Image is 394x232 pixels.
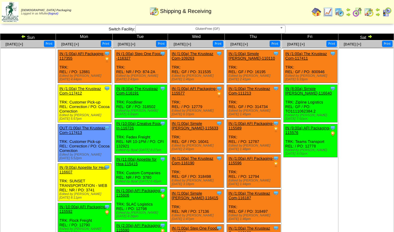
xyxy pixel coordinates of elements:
a: [DATE] [+] [344,42,361,46]
div: TRK: REL: / PO: 12779 [170,85,224,118]
div: Edited by [PERSON_NAME] [DATE] 8:11pm [60,192,111,200]
a: IN (1:00a) The Krusteaz Com-116190 [172,156,213,165]
img: home.gif [312,7,321,17]
div: TRK: REL: GF / PO: 318497 [227,190,281,223]
a: [DATE] [+] [231,42,248,46]
td: Sun [0,34,56,40]
td: Sat [338,34,394,40]
div: TRK: Fedex Freight REL: NR 10-1PM / PO: CFI 132921 [115,120,167,154]
img: PO [160,193,166,200]
div: TRK: REL: GF / PO: 16041 [170,120,224,153]
td: Thu [225,34,282,40]
div: Edited by [PERSON_NAME] [DATE] 3:18pm [172,179,224,186]
div: TRK: Custom Companies REL: NR / PO: 3780 [115,156,167,185]
button: Print [156,41,166,47]
button: Print [101,41,111,47]
a: (logout) [48,12,58,15]
td: Wed [168,34,225,40]
span: GlutenFree (GF) [138,25,277,32]
span: [DATE] [+] [287,42,305,46]
img: Tooltip [273,120,279,126]
a: IN (8:00a) Simple [PERSON_NAME]-116640 [285,86,332,95]
div: Edited by [PERSON_NAME] [DATE] 2:43pm [116,74,167,81]
img: arrowright.gif [375,12,380,17]
div: Edited by [PERSON_NAME] [DATE] 2:43pm [172,144,224,151]
div: Edited by [PERSON_NAME] [DATE] 6:54pm [116,109,167,116]
a: IN (10:00a) AFI Packaging-115592 [60,205,107,214]
img: Tooltip [160,51,166,57]
img: Tooltip [330,85,336,91]
div: Edited by [PERSON_NAME] [DATE] 5:33pm [285,74,337,81]
div: Edited by [PERSON_NAME] [DATE] 1:46pm [172,74,224,81]
img: Tooltip [160,187,166,193]
img: Tooltip [330,125,336,131]
img: Tooltip [104,164,110,170]
img: Tooltip [216,155,222,161]
a: [DATE] [+] [5,42,23,46]
img: arrowleft.gif [375,7,380,12]
div: TRK: SLAC Logistics REL: / PO: 12798 [115,187,167,220]
div: TRK: SUNSET TRANSPORTATION - WEB REL: NR / PO: 3741 [58,164,111,201]
img: Tooltip [273,85,279,91]
a: IN (9:00a) Appetite for Hea-116607 [60,165,107,174]
img: Tooltip [160,222,166,228]
a: OUT (1:00a) The Krusteaz Com-117413 [60,126,105,135]
a: IN (1:00a) The Krusteaz Com-111213 [228,86,270,95]
div: Edited by [PERSON_NAME] [DATE] 5:57pm [60,113,111,121]
img: Tooltip [160,156,166,162]
img: Tooltip [273,225,279,231]
div: TRK: REL: GF / PO: 16195 [227,50,281,83]
img: PO [216,91,222,97]
img: PO [104,57,110,63]
img: Tooltip [160,120,166,126]
img: Tooltip [216,120,222,126]
img: arrowright.gif [368,34,372,39]
img: PO [330,131,336,137]
div: Edited by [PERSON_NAME] [DATE] 1:47pm [172,214,224,221]
div: Edited by Bpali [DATE] 6:45pm [116,180,167,183]
div: Edited by [PERSON_NAME] [DATE] 7:50pm [285,113,337,121]
img: PO [104,210,110,216]
a: IN (9:00a) AFI Packaging-115576 [285,126,330,135]
div: TRK: REL: NR / PO: 874-2A [115,50,167,83]
div: TRK: REL: GF / PO: 318498 [170,155,224,188]
a: IN (1:00a) Simple [PERSON_NAME]-116415 [172,191,218,200]
div: TRK: REL: / PO: 12881 [58,50,111,83]
a: IN (1:00a) The Krusteaz Com-109263 [172,51,213,60]
img: Tooltip [160,85,166,91]
a: IN (1:00a) AFI Packaging-115577 [172,86,217,95]
a: IN (1:00a) The Krusteaz Com-117411 [285,51,327,60]
div: TRK: REL: GF / PO: 800946 [284,50,337,83]
div: Edited by Bpali [DATE] 8:27pm [116,148,167,152]
img: Tooltip [104,85,110,91]
div: Edited by [PERSON_NAME] [DATE] 1:48pm [228,144,280,151]
div: Edited by [PERSON_NAME] [DATE] 1:44pm [228,179,280,186]
a: IN (1:00a) AFI Packaging-117355 [60,51,105,60]
div: TRK: Customer Pick-up REL: Correction / PO: Cocoa Correction [58,85,111,122]
a: IN (1:00a) The Krusteaz Com-117412 [60,86,101,95]
button: Print [382,41,392,47]
img: calendarblend.gif [353,7,362,17]
div: TRK: REL: NR / PO: 17136 [170,190,224,223]
div: Edited by [PERSON_NAME] [DATE] 4:44pm [60,74,111,81]
img: arrowleft.gif [21,34,26,39]
img: arrowright.gif [346,12,351,17]
img: Tooltip [104,125,110,131]
div: TRK: Foodliner REL: GF / PO: 318502 [115,85,167,118]
div: Edited by [PERSON_NAME] [DATE] 4:05pm [285,148,337,156]
img: Tooltip [273,190,279,196]
button: Print [270,41,280,47]
a: [DATE] [+] [118,42,135,46]
img: zoroco-logo-small.webp [2,2,18,22]
td: Tue [112,34,168,40]
img: Tooltip [104,204,110,210]
a: IN (1:00a) Step One Foods, -116327 [116,51,164,60]
a: [DATE] [+] [174,42,191,46]
img: Tooltip [216,85,222,91]
span: [DATE] [+] [61,42,79,46]
div: Edited by [PERSON_NAME] [DATE] 1:46pm [228,214,280,221]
